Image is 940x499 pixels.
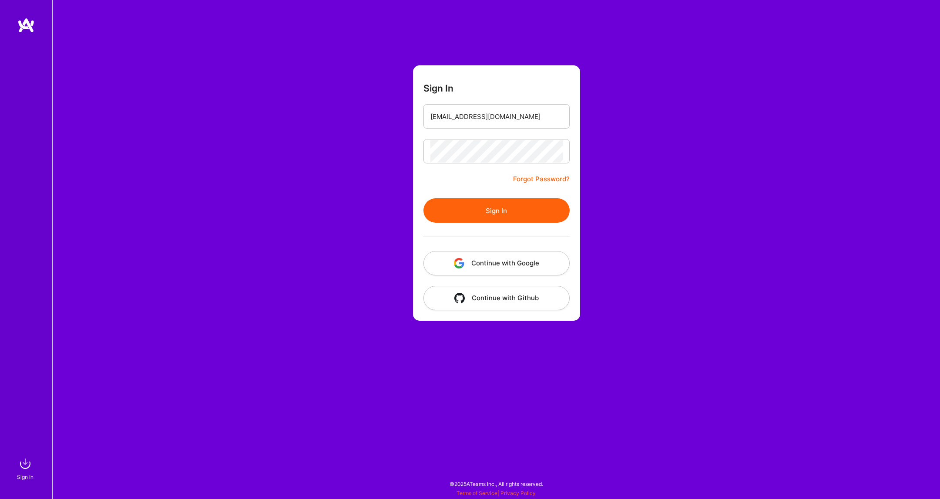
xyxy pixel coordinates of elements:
a: Privacy Policy [500,490,536,496]
img: icon [454,258,464,268]
div: © 2025 ATeams Inc., All rights reserved. [52,473,940,495]
img: logo [17,17,35,33]
button: Continue with Google [423,251,570,275]
img: icon [454,293,465,303]
a: Forgot Password? [513,174,570,184]
span: | [457,490,536,496]
div: Sign In [17,472,34,482]
a: Terms of Service [457,490,497,496]
button: Sign In [423,198,570,223]
a: sign inSign In [18,455,34,482]
button: Continue with Github [423,286,570,310]
h3: Sign In [423,83,453,94]
img: sign in [17,455,34,472]
input: Email... [430,105,563,128]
